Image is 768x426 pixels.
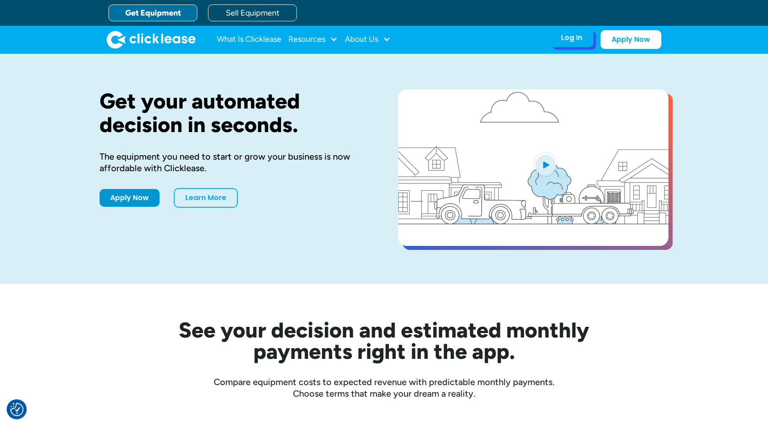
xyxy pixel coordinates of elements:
a: Learn More [174,188,238,208]
a: Apply Now [100,189,160,207]
div: Log In [561,33,582,42]
button: Consent Preferences [10,403,24,416]
a: home [107,31,196,48]
a: Apply Now [600,30,661,49]
img: Clicklease logo [107,31,196,48]
div: Resources [288,31,338,48]
img: Revisit consent button [10,403,24,416]
img: Blue play button logo on a light blue circular background [533,152,557,177]
a: Get Equipment [108,4,197,21]
h2: See your decision and estimated monthly payments right in the app. [135,319,633,362]
div: About Us [345,31,391,48]
a: Sell Equipment [208,4,297,21]
div: Compare equipment costs to expected revenue with predictable monthly payments. Choose terms that ... [100,376,668,399]
a: open lightbox [398,89,668,246]
div: The equipment you need to start or grow your business is now affordable with Clicklease. [100,151,370,174]
a: What Is Clicklease [217,31,281,48]
h1: Get your automated decision in seconds. [100,89,370,137]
